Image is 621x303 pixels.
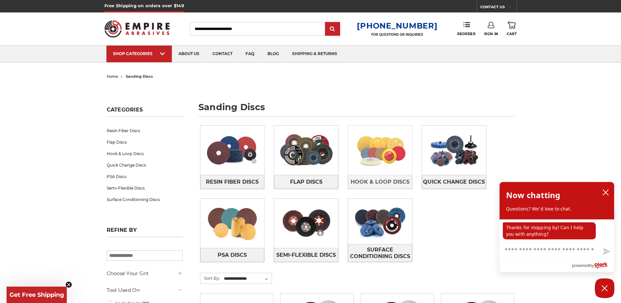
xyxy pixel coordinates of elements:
h2: Now chatting [506,189,560,202]
a: Surface Conditioning Discs [348,244,412,262]
span: Resin Fiber Discs [206,176,259,188]
span: Reorder [457,32,475,36]
a: Surface Conditioning Discs [107,194,183,205]
a: about us [172,46,206,62]
a: Flap Discs [274,175,338,189]
img: Flap Discs [274,128,338,173]
span: Sign In [484,32,498,36]
a: Semi-Flexible Discs [107,182,183,194]
a: Quick Change Discs [107,159,183,171]
p: FOR QUESTIONS OR INQUIRIES [357,32,437,37]
img: Empire Abrasives [104,16,170,42]
img: Hook & Loop Discs [348,128,412,173]
button: Send message [598,244,614,259]
img: Surface Conditioning Discs [348,199,412,244]
a: home [107,74,118,79]
span: Cart [507,32,517,36]
div: SHOP CATEGORIES [113,51,165,56]
p: Thanks for stopping by! Can I help you with anything? [503,222,596,239]
p: Questions? We'd love to chat. [506,206,608,212]
span: Quick Change Discs [423,176,485,188]
h1: sanding discs [198,103,515,117]
span: Flap Discs [290,176,322,188]
a: faq [239,46,261,62]
a: Quick Change Discs [422,175,486,189]
button: Close Chatbox [595,278,614,298]
a: CONTACT US [480,3,517,12]
a: PSA Discs [107,171,183,182]
input: Submit [326,23,339,36]
img: PSA Discs [200,201,265,246]
span: sanding discs [126,74,153,79]
button: close chatbox [600,188,611,197]
h5: Refine by [107,227,183,237]
a: Flap Discs [107,136,183,148]
a: Powered by Olark [572,260,614,272]
a: contact [206,46,239,62]
a: Cart [507,22,517,36]
span: by [589,261,594,270]
a: Hook & Loop Discs [107,148,183,159]
div: chat [500,219,614,242]
img: Resin Fiber Discs [200,128,265,173]
img: Quick Change Discs [422,128,486,173]
div: Get Free ShippingClose teaser [7,287,67,303]
span: Get Free Shipping [9,291,64,298]
a: Semi-Flexible Discs [274,248,338,262]
a: blog [261,46,285,62]
h5: Tool Used On [107,286,183,294]
h5: Choose Your Grit [107,270,183,277]
select: Sort By: [223,274,272,284]
span: Hook & Loop Discs [351,176,410,188]
h5: Categories [107,107,183,117]
span: powered [572,261,589,270]
label: Sort By: [200,273,220,283]
a: [PHONE_NUMBER] [357,21,437,30]
button: Close teaser [65,281,72,288]
a: PSA Discs [200,248,265,262]
span: PSA Discs [218,250,247,261]
a: Hook & Loop Discs [348,175,412,189]
a: Resin Fiber Discs [200,175,265,189]
div: olark chatbox [499,182,614,272]
img: Semi-Flexible Discs [274,201,338,246]
a: shipping & returns [285,46,344,62]
span: Semi-Flexible Discs [276,250,336,261]
a: Reorder [457,22,475,36]
a: Resin Fiber Discs [107,125,183,136]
